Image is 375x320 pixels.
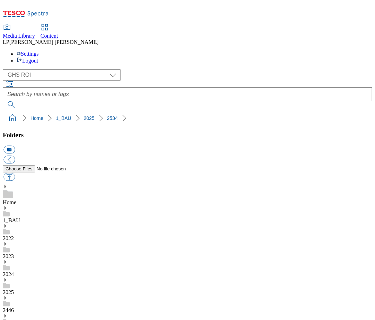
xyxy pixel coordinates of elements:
[3,87,372,101] input: Search by names or tags
[3,131,372,139] h3: Folders
[3,25,35,39] a: Media Library
[41,25,58,39] a: Content
[3,39,9,45] span: LP
[17,58,38,64] a: Logout
[9,39,99,45] span: [PERSON_NAME] [PERSON_NAME]
[3,235,14,241] a: 2022
[3,289,14,295] a: 2025
[3,271,14,277] a: 2024
[3,253,14,259] a: 2023
[3,112,372,125] nav: breadcrumb
[56,115,71,121] a: 1_BAU
[3,217,20,223] a: 1_BAU
[107,115,118,121] a: 2534
[3,33,35,39] span: Media Library
[7,113,18,124] a: home
[30,115,43,121] a: Home
[41,33,58,39] span: Content
[84,115,95,121] a: 2025
[3,307,14,313] a: 2446
[3,199,16,205] a: Home
[17,51,39,57] a: Settings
